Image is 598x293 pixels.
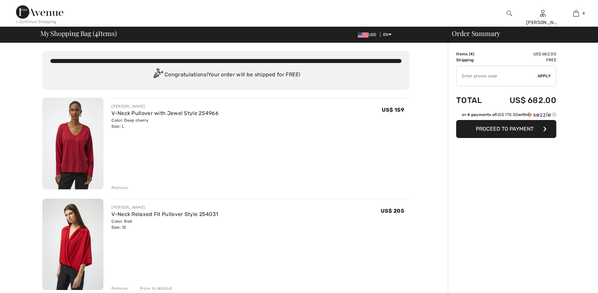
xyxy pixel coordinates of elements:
a: 4 [560,9,592,17]
td: US$ 682.00 [492,89,556,112]
div: Move to Wishlist [134,285,172,291]
span: US$ 205 [381,208,404,214]
div: or 4 payments of with [462,112,556,118]
img: My Bag [573,9,579,17]
div: A [PERSON_NAME] [526,12,559,26]
button: Proceed to Payment [456,120,556,138]
span: USD [358,32,379,37]
td: Free [492,57,556,63]
img: US Dollar [358,32,368,38]
span: 4 [470,52,473,56]
img: My Info [540,9,546,17]
input: Promo code [457,66,538,86]
a: V-Neck Pullover with Jewel Style 254966 [111,110,219,116]
span: US$ 159 [382,107,404,113]
a: V-Neck Relaxed Fit Pullover Style 254031 [111,211,218,217]
img: search the website [507,9,512,17]
img: 1ère Avenue [16,5,63,19]
span: Proceed to Payment [476,126,534,132]
div: Congratulations! Your order will be shipped for FREE! [50,68,401,82]
span: 4 [95,28,98,37]
div: Order Summary [444,30,594,37]
td: Total [456,89,492,112]
div: Color: Deep cherry Size: L [111,117,219,129]
div: [PERSON_NAME] [111,103,219,109]
div: Remove [111,285,128,291]
img: V-Neck Relaxed Fit Pullover Style 254031 [42,199,103,290]
div: Remove [111,185,128,191]
img: Congratulation2.svg [151,68,165,82]
td: Shipping [456,57,492,63]
td: US$ 682.00 [492,51,556,57]
img: Sezzle [527,112,551,118]
span: EN [383,32,391,37]
td: Items ( ) [456,51,492,57]
div: [PERSON_NAME] [111,204,218,210]
span: Apply [538,73,551,79]
div: or 4 payments ofUS$ 170.50withSezzle Click to learn more about Sezzle [456,112,556,120]
span: My Shopping Bag ( Items) [40,30,117,37]
div: Color: Red Size: 12 [111,218,218,230]
div: < Continue Shopping [16,19,56,25]
img: V-Neck Pullover with Jewel Style 254966 [42,98,103,189]
a: Sign In [540,10,546,16]
span: US$ 170.50 [496,112,518,117]
span: 4 [582,10,585,16]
